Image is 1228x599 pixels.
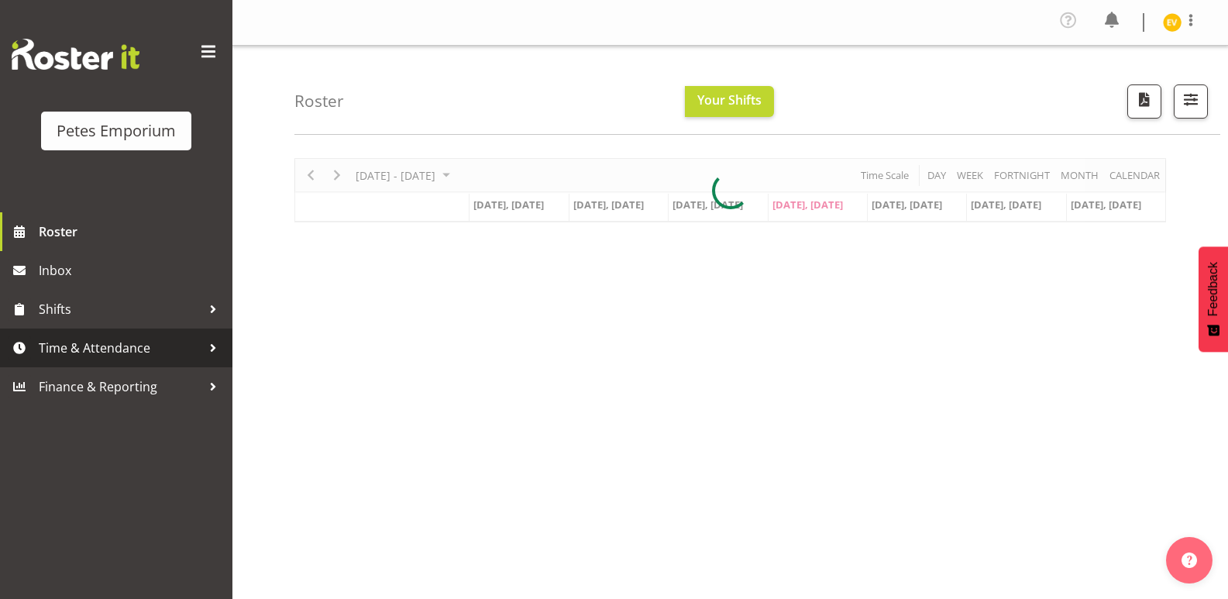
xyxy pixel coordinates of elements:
[39,375,201,398] span: Finance & Reporting
[57,119,176,143] div: Petes Emporium
[12,39,139,70] img: Rosterit website logo
[1174,84,1208,119] button: Filter Shifts
[1182,553,1197,568] img: help-xxl-2.png
[39,220,225,243] span: Roster
[39,259,225,282] span: Inbox
[294,92,344,110] h4: Roster
[39,298,201,321] span: Shifts
[39,336,201,360] span: Time & Attendance
[1127,84,1161,119] button: Download a PDF of the roster according to the set date range.
[697,91,762,108] span: Your Shifts
[1206,262,1220,316] span: Feedback
[1163,13,1182,32] img: eva-vailini10223.jpg
[1199,246,1228,352] button: Feedback - Show survey
[685,86,774,117] button: Your Shifts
